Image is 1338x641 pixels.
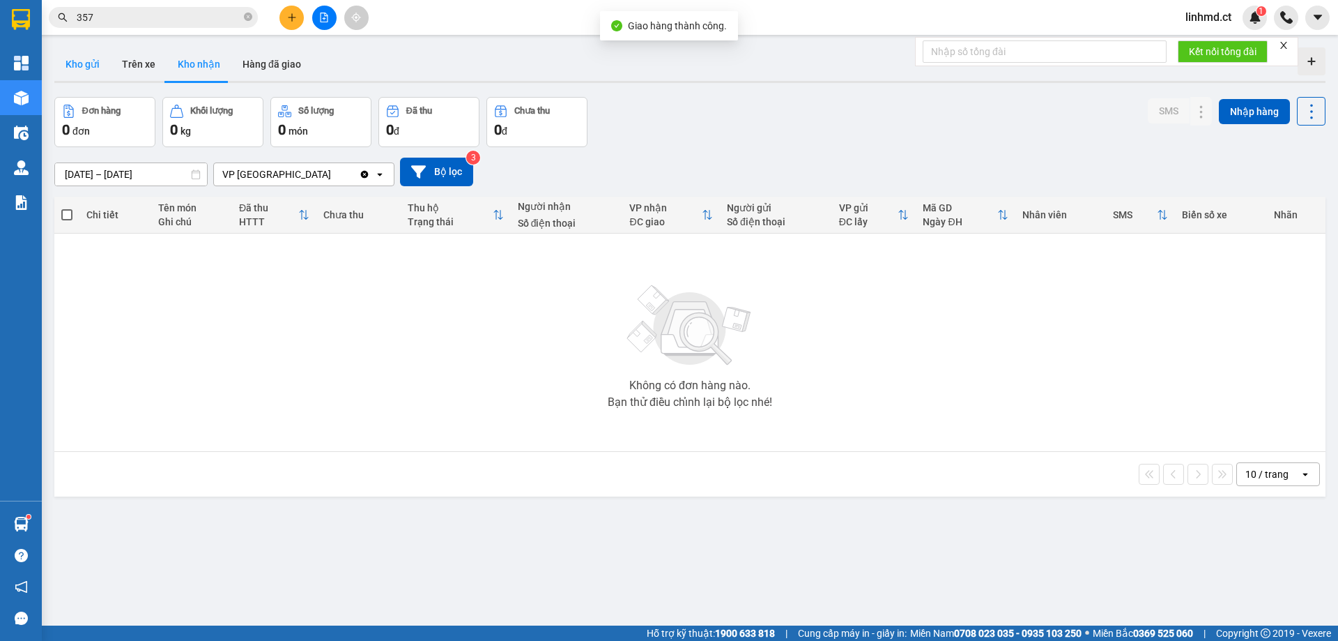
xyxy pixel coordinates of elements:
div: ĐC lấy [839,216,898,227]
div: Đã thu [239,202,298,213]
input: Nhập số tổng đài [923,40,1167,63]
div: Chưa thu [323,209,394,220]
sup: 1 [1256,6,1266,16]
span: 0 [494,121,502,138]
div: Nhãn [1274,209,1318,220]
button: SMS [1148,98,1190,123]
span: question-circle [15,549,28,562]
div: Chi tiết [86,209,144,220]
img: logo.jpg [17,17,87,87]
span: caret-down [1312,11,1324,24]
div: Nhân viên [1022,209,1099,220]
span: kg [180,126,191,137]
sup: 3 [466,151,480,165]
button: Hàng đã giao [231,47,312,81]
div: ĐC giao [629,216,701,227]
span: notification [15,580,28,594]
img: logo-vxr [12,9,30,30]
img: warehouse-icon [14,160,29,175]
th: Toggle SortBy [1106,197,1175,234]
span: plus [287,13,297,22]
span: món [289,126,308,137]
button: file-add [312,6,337,30]
span: Kết nối tổng đài [1189,44,1256,59]
img: warehouse-icon [14,517,29,531]
div: Tạo kho hàng mới [1298,47,1325,75]
svg: Clear value [359,169,370,180]
sup: 1 [26,515,31,519]
span: đ [502,126,507,137]
img: solution-icon [14,195,29,210]
span: | [785,626,787,641]
button: Kho nhận [167,47,231,81]
span: đ [394,126,399,137]
div: Số lượng [298,106,334,116]
img: warehouse-icon [14,126,29,140]
span: close-circle [244,11,252,24]
span: close-circle [244,13,252,21]
span: 0 [278,121,286,138]
input: Select a date range. [55,163,207,186]
th: Toggle SortBy [622,197,719,234]
span: Miền Nam [910,626,1082,641]
button: Số lượng0món [270,97,371,147]
div: Ngày ĐH [923,216,997,227]
strong: 1900 633 818 [715,628,775,639]
button: Kết nối tổng đài [1178,40,1268,63]
div: Tên món [158,202,225,213]
div: Không có đơn hàng nào. [629,380,751,391]
div: SMS [1113,209,1157,220]
button: Trên xe [111,47,167,81]
span: | [1204,626,1206,641]
div: Đã thu [406,106,432,116]
img: warehouse-icon [14,91,29,105]
div: VP gửi [839,202,898,213]
div: Ghi chú [158,216,225,227]
strong: 0369 525 060 [1133,628,1193,639]
span: Cung cấp máy in - giấy in: [798,626,907,641]
div: Khối lượng [190,106,233,116]
span: 0 [386,121,394,138]
div: 10 / trang [1245,467,1289,481]
div: Người gửi [727,202,825,213]
span: đơn [72,126,90,137]
button: Kho gửi [54,47,111,81]
div: Số điện thoại [727,216,825,227]
li: Cổ Đạm, xã [GEOGRAPHIC_DATA], [GEOGRAPHIC_DATA] [130,34,583,52]
span: Miền Bắc [1093,626,1193,641]
div: HTTT [239,216,298,227]
span: search [58,13,68,22]
img: phone-icon [1280,11,1293,24]
button: Đơn hàng0đơn [54,97,155,147]
span: close [1279,40,1289,50]
div: Chưa thu [514,106,550,116]
span: aim [351,13,361,22]
button: Đã thu0đ [378,97,479,147]
b: GỬI : VP [GEOGRAPHIC_DATA] [17,101,208,148]
div: Mã GD [923,202,997,213]
span: copyright [1261,628,1270,638]
span: linhmd.ct [1174,8,1243,26]
img: dashboard-icon [14,56,29,70]
strong: 0708 023 035 - 0935 103 250 [954,628,1082,639]
span: Hỗ trợ kỹ thuật: [647,626,775,641]
span: 0 [62,121,70,138]
div: Biển số xe [1182,209,1260,220]
span: 0 [170,121,178,138]
img: icon-new-feature [1249,11,1261,24]
span: file-add [319,13,329,22]
div: Người nhận [518,201,616,212]
button: Nhập hàng [1219,99,1290,124]
span: ⚪️ [1085,631,1089,636]
button: Khối lượng0kg [162,97,263,147]
button: Bộ lọc [400,158,473,186]
span: message [15,612,28,625]
div: VP [GEOGRAPHIC_DATA] [222,167,331,181]
div: Số điện thoại [518,218,616,229]
span: Giao hàng thành công. [628,20,727,31]
div: Đơn hàng [82,106,121,116]
span: 1 [1259,6,1263,16]
img: svg+xml;base64,PHN2ZyBjbGFzcz0ibGlzdC1wbHVnX19zdmciIHhtbG5zPSJodHRwOi8vd3d3LnczLm9yZy8yMDAwL3N2Zy... [620,277,760,375]
div: Bạn thử điều chỉnh lại bộ lọc nhé! [608,397,772,408]
div: Thu hộ [408,202,493,213]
